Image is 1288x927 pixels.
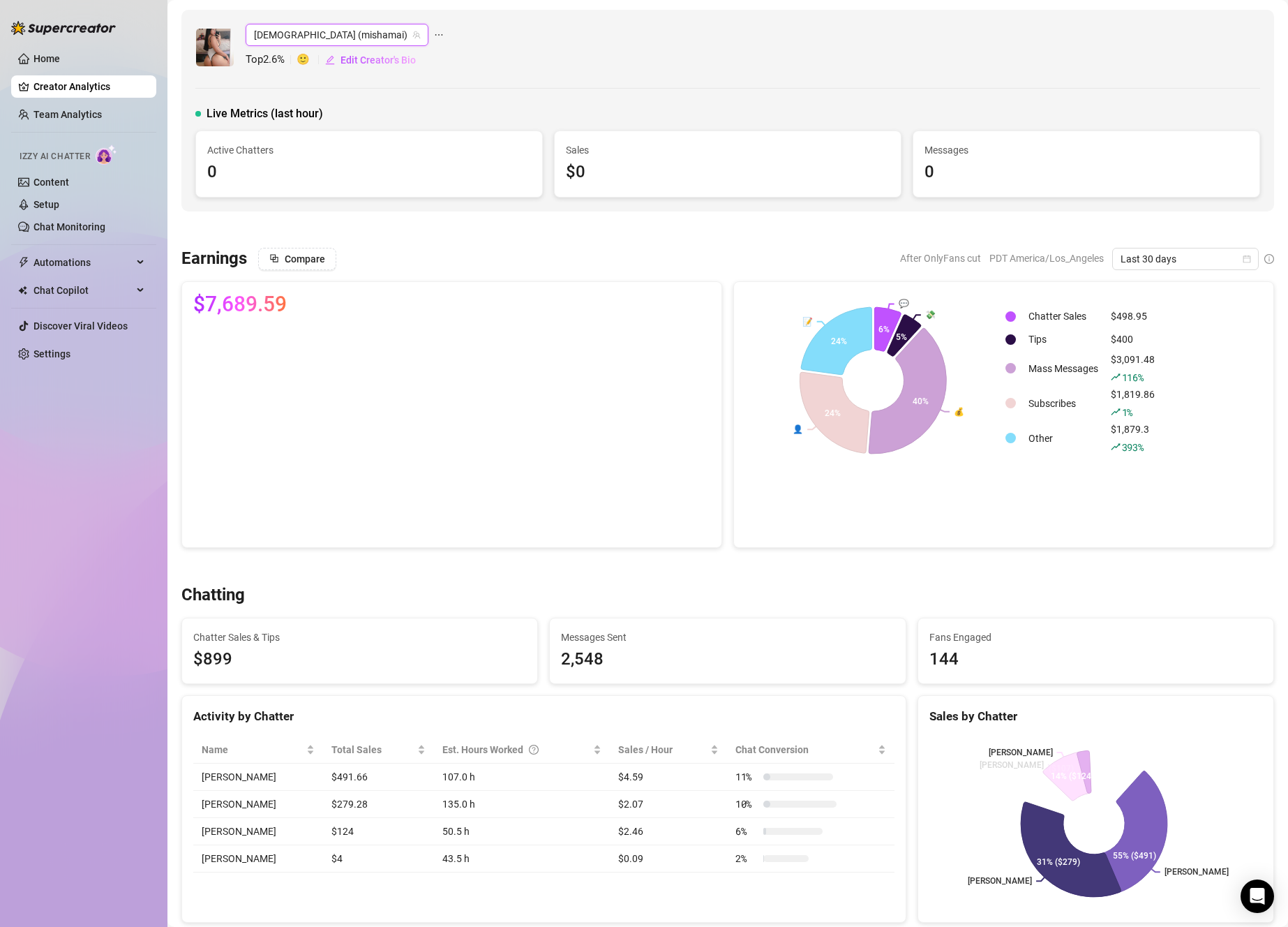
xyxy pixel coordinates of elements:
[325,55,335,65] span: edit
[323,845,434,873] td: $4
[33,109,102,120] a: Team Analytics
[193,646,526,673] span: $899
[1111,352,1155,385] div: $3,091.48
[968,876,1032,886] text: [PERSON_NAME]
[793,424,803,434] text: 👤
[1023,352,1104,385] td: Mass Messages
[331,742,414,757] span: Total Sales
[1122,440,1144,454] span: 393 %
[18,285,27,295] img: Chat Copilot
[1111,407,1121,417] span: rise
[1111,442,1121,452] span: rise
[924,159,1248,186] div: 0
[924,142,1248,158] span: Messages
[207,105,323,122] span: Live Metrics (last hour)
[246,52,297,68] span: Top 2.6 %
[988,748,1052,757] text: [PERSON_NAME]
[207,142,531,158] span: Active Chatters
[1111,422,1155,455] div: $1,879.3
[735,796,758,812] span: 10 %
[561,646,894,673] div: 2,548
[33,75,145,98] a: Creator Analytics
[193,818,323,845] td: [PERSON_NAME]
[33,348,70,359] a: Settings
[610,791,726,818] td: $2.07
[929,646,1262,673] div: 144
[434,818,611,845] td: 50.5 h
[254,24,420,45] span: Mishamai (mishamai)
[193,293,287,316] span: $7,689.59
[1241,880,1274,913] div: Open Intercom Messenger
[929,630,1262,645] span: Fans Engaged
[610,845,726,873] td: $0.09
[434,845,611,873] td: 43.5 h
[20,150,90,163] span: Izzy AI Chatter
[33,177,69,188] a: Content
[181,248,247,270] h3: Earnings
[196,29,234,66] img: Mishamai
[193,845,323,873] td: [PERSON_NAME]
[989,248,1104,269] span: PDT America/Los_Angeles
[434,764,611,791] td: 107.0 h
[193,707,894,726] div: Activity by Chatter
[980,760,1044,770] text: [PERSON_NAME]
[1023,387,1104,420] td: Subscribes
[735,742,875,757] span: Chat Conversion
[727,736,894,764] th: Chat Conversion
[323,791,434,818] td: $279.28
[1165,868,1229,877] text: [PERSON_NAME]
[33,199,59,210] a: Setup
[340,54,416,66] span: Edit Creator's Bio
[1121,249,1250,269] span: Last 30 days
[1023,422,1104,455] td: Other
[181,584,245,607] h3: Chatting
[412,31,421,39] span: team
[323,736,434,764] th: Total Sales
[434,791,611,818] td: 135.0 h
[566,142,890,158] span: Sales
[1023,329,1104,350] td: Tips
[193,764,323,791] td: [PERSON_NAME]
[954,406,964,417] text: 💰
[618,742,707,757] span: Sales / Hour
[193,630,526,645] span: Chatter Sales & Tips
[442,742,591,757] div: Est. Hours Worked
[285,253,325,265] span: Compare
[18,257,29,268] span: thunderbolt
[1111,309,1155,324] div: $498.95
[258,248,336,270] button: Compare
[735,851,758,866] span: 2 %
[96,144,117,165] img: AI Chatter
[1111,387,1155,420] div: $1,819.86
[610,736,726,764] th: Sales / Hour
[33,251,133,274] span: Automations
[1264,254,1274,264] span: info-circle
[33,53,60,64] a: Home
[900,248,981,269] span: After OnlyFans cut
[323,764,434,791] td: $491.66
[207,159,531,186] div: 0
[11,21,116,35] img: logo-BBDzfeDw.svg
[1122,371,1144,384] span: 116 %
[297,52,324,68] span: 🙂
[802,316,813,326] text: 📝
[1243,255,1251,263] span: calendar
[323,818,434,845] td: $124
[610,764,726,791] td: $4.59
[202,742,304,757] span: Name
[929,707,1262,726] div: Sales by Chatter
[324,49,417,71] button: Edit Creator's Bio
[1111,372,1121,382] span: rise
[1122,406,1132,419] span: 1 %
[529,742,539,757] span: question-circle
[610,818,726,845] td: $2.46
[735,769,758,785] span: 11 %
[925,309,936,320] text: 💸
[899,298,909,309] text: 💬
[566,159,890,186] div: $0
[193,791,323,818] td: [PERSON_NAME]
[193,736,323,764] th: Name
[561,630,894,645] span: Messages Sent
[1023,306,1104,327] td: Chatter Sales
[33,279,133,302] span: Chat Copilot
